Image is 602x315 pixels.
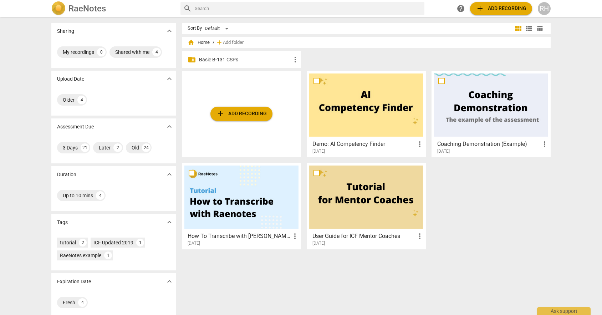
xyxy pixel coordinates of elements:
[454,2,467,15] a: Help
[210,107,272,121] button: Upload
[536,25,543,32] span: table_chart
[165,27,174,35] span: expand_more
[63,144,78,151] div: 3 Days
[164,217,175,228] button: Show more
[97,48,106,56] div: 0
[115,49,149,56] div: Shared with me
[534,23,545,34] button: Table view
[291,55,300,64] span: more_vert
[51,1,66,16] img: Logo
[525,24,533,33] span: view_list
[216,39,223,46] span: add
[183,4,192,13] span: search
[165,170,174,179] span: expand_more
[165,277,174,286] span: expand_more
[524,23,534,34] button: List view
[164,26,175,36] button: Show more
[456,4,465,13] span: help
[63,192,93,199] div: Up to 10 mins
[312,240,325,247] span: [DATE]
[165,122,174,131] span: expand_more
[51,1,175,16] a: LogoRaeNotes
[57,171,76,178] p: Duration
[63,49,94,56] div: My recordings
[57,278,91,285] p: Expiration Date
[63,299,75,306] div: Fresh
[223,40,244,45] span: Add folder
[188,232,291,240] h3: How To Transcribe with RaeNotes
[113,143,122,152] div: 2
[199,56,291,63] p: Basic B-131 CSPs
[312,148,325,154] span: [DATE]
[79,239,87,247] div: 2
[437,148,450,154] span: [DATE]
[213,40,214,45] span: /
[195,3,422,14] input: Search
[164,169,175,180] button: Show more
[96,191,104,200] div: 4
[538,2,551,15] button: RH
[132,144,139,151] div: Old
[312,140,415,148] h3: Demo: AI Competency Finder
[470,2,532,15] button: Upload
[291,232,299,240] span: more_vert
[57,27,74,35] p: Sharing
[78,298,87,307] div: 4
[164,73,175,84] button: Show more
[81,143,89,152] div: 21
[476,4,484,13] span: add
[188,26,202,31] div: Sort By
[164,276,175,287] button: Show more
[188,39,195,46] span: home
[104,252,112,259] div: 1
[77,96,86,104] div: 4
[152,48,161,56] div: 4
[68,4,106,14] h2: RaeNotes
[57,123,94,131] p: Assessment Due
[437,140,540,148] h3: Coaching Demonstration (Example)
[205,23,231,34] div: Default
[57,75,84,83] p: Upload Date
[415,140,424,148] span: more_vert
[60,252,101,259] div: RaeNotes example
[93,239,133,246] div: ICF Updated 2019
[188,55,196,64] span: folder_shared
[60,239,76,246] div: tutorial
[216,110,225,118] span: add
[188,240,200,247] span: [DATE]
[142,143,150,152] div: 24
[184,166,299,246] a: How To Transcribe with [PERSON_NAME][DATE]
[165,75,174,83] span: expand_more
[434,73,548,154] a: Coaching Demonstration (Example)[DATE]
[309,166,423,246] a: User Guide for ICF Mentor Coaches[DATE]
[216,110,267,118] span: Add recording
[99,144,111,151] div: Later
[415,232,424,240] span: more_vert
[63,96,75,103] div: Older
[309,73,423,154] a: Demo: AI Competency Finder[DATE]
[188,39,210,46] span: Home
[514,24,522,33] span: view_module
[164,121,175,132] button: Show more
[513,23,524,34] button: Tile view
[136,239,144,247] div: 1
[312,232,415,240] h3: User Guide for ICF Mentor Coaches
[476,4,526,13] span: Add recording
[537,307,591,315] div: Ask support
[57,219,68,226] p: Tags
[540,140,549,148] span: more_vert
[165,218,174,227] span: expand_more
